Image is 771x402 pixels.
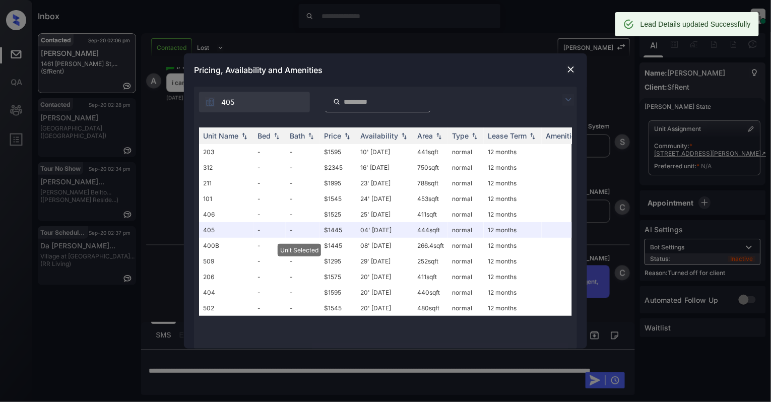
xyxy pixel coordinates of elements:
td: 12 months [484,253,542,269]
td: $1595 [320,144,356,160]
div: Lease Term [488,131,527,140]
td: $1575 [320,269,356,285]
td: 101 [199,191,253,207]
td: 23' [DATE] [356,175,413,191]
td: - [253,300,286,316]
td: 411 sqft [413,207,448,222]
td: $1525 [320,207,356,222]
td: 16' [DATE] [356,160,413,175]
td: 12 months [484,207,542,222]
td: 203 [199,144,253,160]
div: Amenities [546,131,580,140]
td: $1545 [320,300,356,316]
td: 12 months [484,269,542,285]
td: 04' [DATE] [356,222,413,238]
div: Pricing, Availability and Amenities [184,53,587,87]
td: - [286,269,320,285]
td: 440 sqft [413,285,448,300]
td: 20' [DATE] [356,300,413,316]
td: $1295 [320,253,356,269]
td: 788 sqft [413,175,448,191]
td: - [253,175,286,191]
td: 20' [DATE] [356,269,413,285]
td: normal [448,253,484,269]
td: 12 months [484,160,542,175]
td: $1445 [320,222,356,238]
td: 10' [DATE] [356,144,413,160]
td: $1595 [320,285,356,300]
img: sorting [399,132,409,140]
td: - [253,207,286,222]
td: normal [448,191,484,207]
td: normal [448,160,484,175]
td: normal [448,207,484,222]
img: sorting [306,132,316,140]
td: 400B [199,238,253,253]
td: normal [448,175,484,191]
td: normal [448,269,484,285]
td: 480 sqft [413,300,448,316]
div: Area [417,131,433,140]
td: 12 months [484,300,542,316]
td: 444 sqft [413,222,448,238]
td: $1995 [320,175,356,191]
td: - [253,160,286,175]
img: sorting [342,132,352,140]
td: normal [448,285,484,300]
td: 411 sqft [413,269,448,285]
td: 406 [199,207,253,222]
td: normal [448,238,484,253]
td: 29' [DATE] [356,253,413,269]
td: - [286,238,320,253]
td: 25' [DATE] [356,207,413,222]
td: - [286,175,320,191]
td: - [253,269,286,285]
td: - [286,300,320,316]
img: close [566,64,576,75]
td: 509 [199,253,253,269]
img: sorting [434,132,444,140]
td: - [253,144,286,160]
img: sorting [272,132,282,140]
img: icon-zuma [562,94,574,106]
td: 750 sqft [413,160,448,175]
td: 404 [199,285,253,300]
div: Availability [360,131,398,140]
td: $1445 [320,238,356,253]
div: Bed [258,131,271,140]
div: Lead Details updated Successfully [640,15,751,33]
td: 453 sqft [413,191,448,207]
td: 12 months [484,238,542,253]
td: - [286,222,320,238]
span: 405 [221,97,234,108]
td: - [286,253,320,269]
td: $1545 [320,191,356,207]
div: Bath [290,131,305,140]
td: normal [448,222,484,238]
td: 12 months [484,175,542,191]
td: 12 months [484,144,542,160]
img: sorting [239,132,249,140]
td: 20' [DATE] [356,285,413,300]
td: 441 sqft [413,144,448,160]
div: Unit Name [203,131,238,140]
img: sorting [528,132,538,140]
td: 211 [199,175,253,191]
td: - [286,160,320,175]
img: sorting [470,132,480,140]
td: - [253,191,286,207]
td: 12 months [484,285,542,300]
td: normal [448,144,484,160]
td: - [286,207,320,222]
td: 206 [199,269,253,285]
td: - [286,144,320,160]
td: - [286,285,320,300]
td: - [253,222,286,238]
img: icon-zuma [205,97,215,107]
div: Type [452,131,469,140]
td: 24' [DATE] [356,191,413,207]
td: normal [448,300,484,316]
td: 08' [DATE] [356,238,413,253]
td: 266.4 sqft [413,238,448,253]
td: - [253,285,286,300]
